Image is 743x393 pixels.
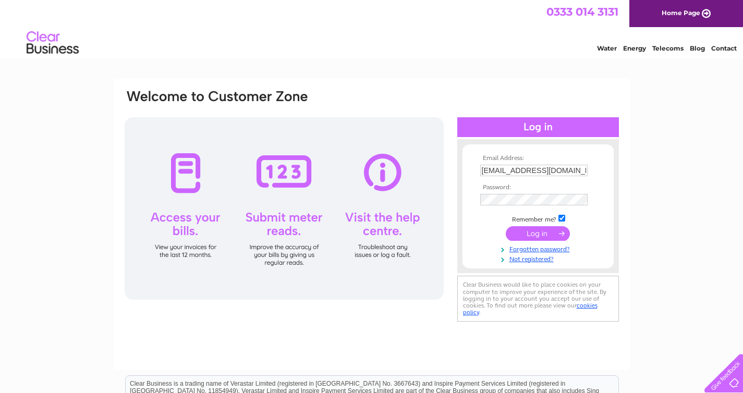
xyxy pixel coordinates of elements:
a: Telecoms [652,44,684,52]
a: 0333 014 3131 [546,5,618,18]
img: logo.png [26,27,79,59]
th: Password: [478,184,599,191]
a: Not registered? [480,253,599,263]
a: Energy [623,44,646,52]
div: Clear Business is a trading name of Verastar Limited (registered in [GEOGRAPHIC_DATA] No. 3667643... [126,6,618,51]
div: Clear Business would like to place cookies on your computer to improve your experience of the sit... [457,276,619,321]
a: cookies policy [463,302,598,316]
td: Remember me? [478,213,599,224]
th: Email Address: [478,155,599,162]
a: Water [597,44,617,52]
input: Submit [506,226,570,241]
a: Blog [690,44,705,52]
a: Contact [711,44,737,52]
a: Forgotten password? [480,243,599,253]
